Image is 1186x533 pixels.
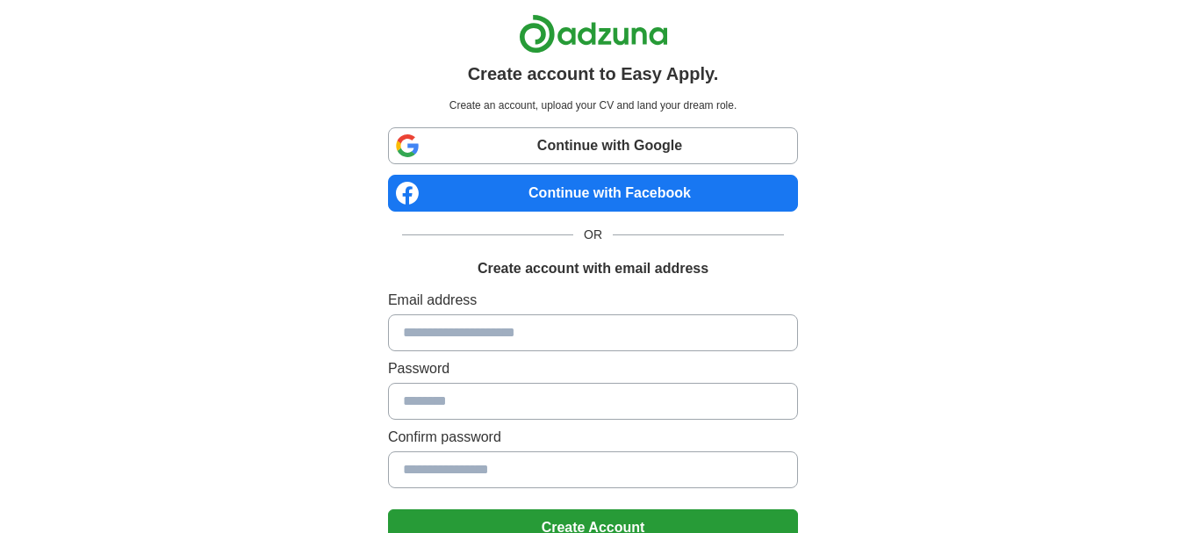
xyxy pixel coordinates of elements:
[392,97,794,113] p: Create an account, upload your CV and land your dream role.
[388,290,798,311] label: Email address
[388,358,798,379] label: Password
[478,258,708,279] h1: Create account with email address
[388,175,798,212] a: Continue with Facebook
[388,427,798,448] label: Confirm password
[468,61,719,87] h1: Create account to Easy Apply.
[519,14,668,54] img: Adzuna logo
[573,226,613,244] span: OR
[388,127,798,164] a: Continue with Google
